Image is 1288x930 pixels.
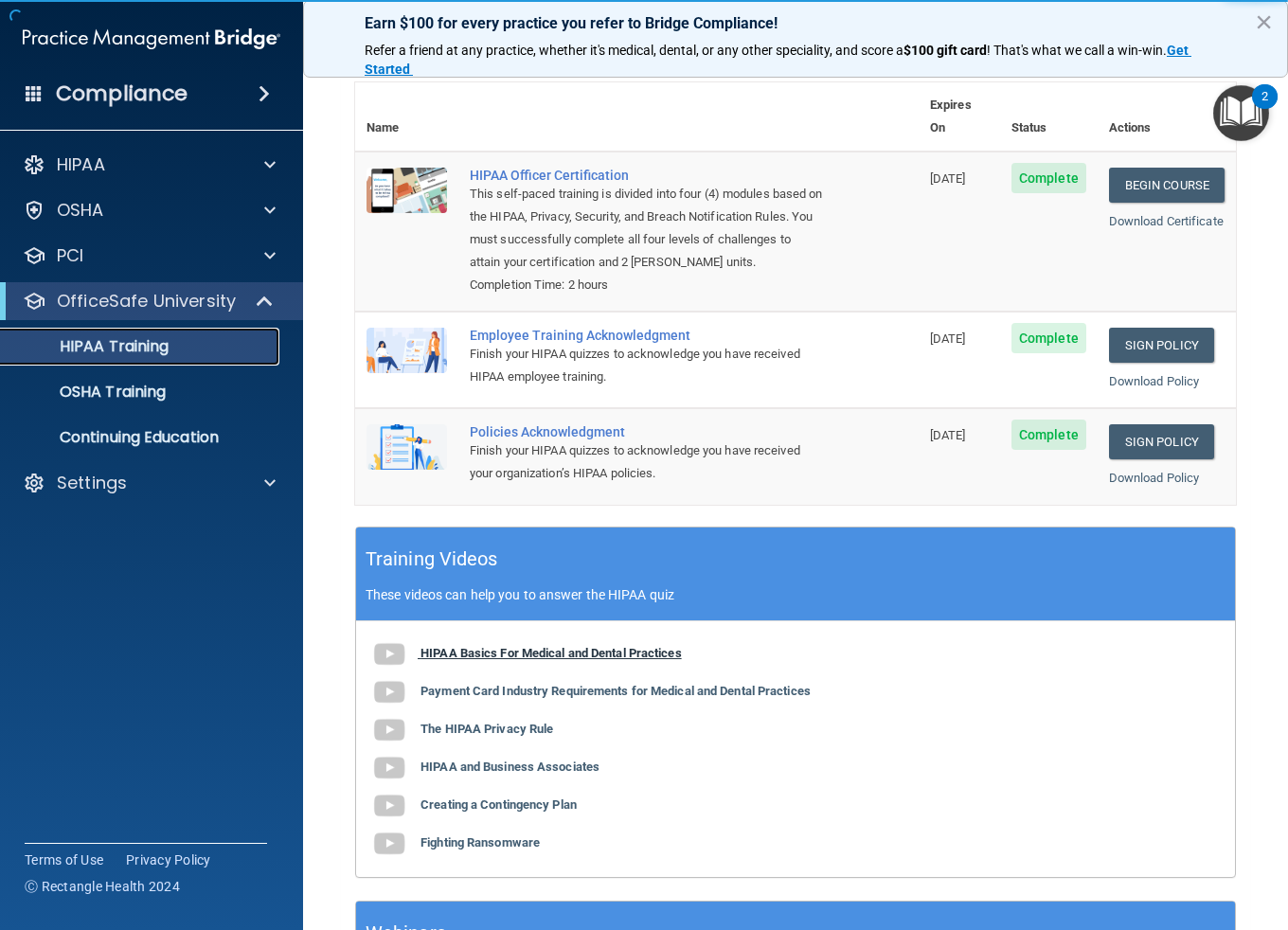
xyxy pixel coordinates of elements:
[470,424,824,439] div: Policies Acknowledgment
[470,439,824,485] div: Finish your HIPAA quizzes to acknowledge you have received your organization’s HIPAA policies.
[470,343,824,388] div: Finish your HIPAA quizzes to acknowledge you have received HIPAA employee training.
[366,543,498,576] h5: Training Videos
[370,825,408,863] img: gray_youtube_icon.38fcd6cc.png
[23,199,276,222] a: OSHA
[1000,82,1098,152] th: Status
[370,711,408,749] img: gray_youtube_icon.38fcd6cc.png
[1213,85,1269,141] button: Open Resource Center, 2 new notifications
[365,43,1191,77] a: Get Started
[420,835,540,850] b: Fighting Ransomware
[25,877,180,896] span: Ⓒ Rectangle Health 2024
[420,722,553,736] b: The HIPAA Privacy Rule
[1261,97,1268,121] div: 2
[370,635,408,673] img: gray_youtube_icon.38fcd6cc.png
[57,290,236,313] p: OfficeSafe University
[370,673,408,711] img: gray_youtube_icon.38fcd6cc.png
[1011,323,1086,353] span: Complete
[1011,163,1086,193] span: Complete
[126,850,211,869] a: Privacy Policy
[57,472,127,494] p: Settings
[23,244,276,267] a: PCI
[365,43,903,58] span: Refer a friend at any practice, whether it's medical, dental, or any other speciality, and score a
[1109,214,1224,228] a: Download Certificate
[25,850,103,869] a: Terms of Use
[420,797,577,812] b: Creating a Contingency Plan
[23,20,280,58] img: PMB logo
[420,684,811,698] b: Payment Card Industry Requirements for Medical and Dental Practices
[12,428,271,447] p: Continuing Education
[930,331,966,346] span: [DATE]
[1011,420,1086,450] span: Complete
[370,787,408,825] img: gray_youtube_icon.38fcd6cc.png
[57,153,105,176] p: HIPAA
[1109,424,1214,459] a: Sign Policy
[365,14,1226,32] p: Earn $100 for every practice you refer to Bridge Compliance!
[23,153,276,176] a: HIPAA
[1109,374,1200,388] a: Download Policy
[56,80,188,107] h4: Compliance
[1098,82,1236,152] th: Actions
[420,646,682,660] b: HIPAA Basics For Medical and Dental Practices
[57,199,104,222] p: OSHA
[470,183,824,274] div: This self-paced training is divided into four (4) modules based on the HIPAA, Privacy, Security, ...
[903,43,987,58] strong: $100 gift card
[355,82,458,152] th: Name
[370,749,408,787] img: gray_youtube_icon.38fcd6cc.png
[12,337,169,356] p: HIPAA Training
[23,472,276,494] a: Settings
[470,168,824,183] a: HIPAA Officer Certification
[930,428,966,442] span: [DATE]
[23,290,275,313] a: OfficeSafe University
[1109,168,1225,203] a: Begin Course
[470,328,824,343] div: Employee Training Acknowledgment
[12,383,166,402] p: OSHA Training
[987,43,1167,58] span: ! That's what we call a win-win.
[1109,471,1200,485] a: Download Policy
[57,244,83,267] p: PCI
[470,274,824,296] div: Completion Time: 2 hours
[930,171,966,186] span: [DATE]
[420,760,599,774] b: HIPAA and Business Associates
[1109,328,1214,363] a: Sign Policy
[1255,7,1273,37] button: Close
[366,587,1225,602] p: These videos can help you to answer the HIPAA quiz
[919,82,1000,152] th: Expires On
